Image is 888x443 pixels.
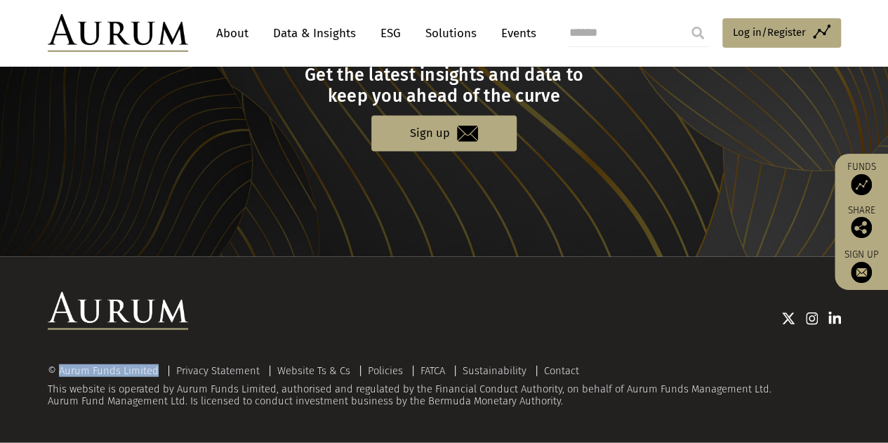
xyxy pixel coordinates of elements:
a: Sign up [842,249,881,283]
a: About [209,20,256,46]
a: ESG [373,20,408,46]
a: Website Ts & Cs [277,364,350,377]
input: Submit [684,19,712,47]
a: Funds [842,161,881,195]
div: Share [842,206,881,238]
img: Share this post [851,217,872,238]
a: Log in/Register [722,18,841,48]
a: Contact [544,364,579,377]
a: Sustainability [463,364,526,377]
h3: Get the latest insights and data to keep you ahead of the curve [49,65,839,107]
a: FATCA [420,364,445,377]
a: Privacy Statement [176,364,260,377]
a: Sign up [371,116,517,152]
div: This website is operated by Aurum Funds Limited, authorised and regulated by the Financial Conduc... [48,365,841,408]
img: Instagram icon [806,312,819,326]
a: Policies [368,364,403,377]
img: Linkedin icon [828,312,841,326]
img: Aurum [48,14,188,52]
img: Access Funds [851,174,872,195]
a: Solutions [418,20,484,46]
img: Aurum Logo [48,292,188,330]
a: Events [494,20,536,46]
img: Twitter icon [781,312,795,326]
span: Log in/Register [733,24,806,41]
a: Data & Insights [266,20,363,46]
img: Sign up to our newsletter [851,262,872,283]
div: © Aurum Funds Limited [48,366,166,376]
